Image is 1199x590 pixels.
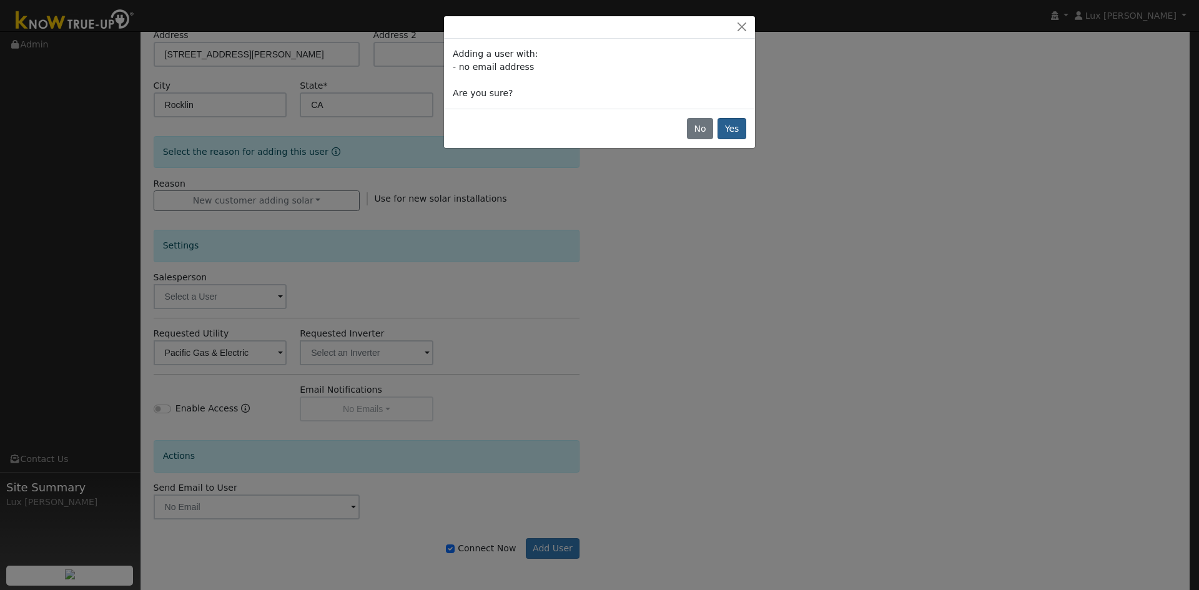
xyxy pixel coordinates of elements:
[687,118,713,139] button: No
[453,49,538,59] span: Adding a user with:
[453,88,513,98] span: Are you sure?
[733,21,751,34] button: Close
[718,118,746,139] button: Yes
[453,62,534,72] span: - no email address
